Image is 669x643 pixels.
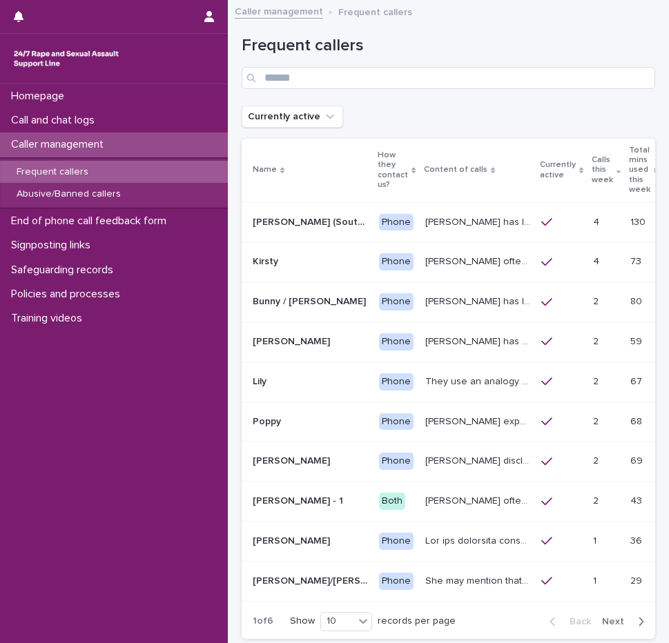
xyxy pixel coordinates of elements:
p: [PERSON_NAME] - 1 [253,493,346,507]
p: 1 of 6 [242,604,284,638]
p: Call and chat logs [6,114,106,127]
p: Bunny / Jacqueline [253,293,369,308]
p: 73 [630,253,644,268]
div: Phone [379,253,414,270]
p: Name [253,162,277,177]
div: Both [379,493,405,510]
div: Phone [379,373,414,390]
p: 68 [630,413,645,428]
p: records per page [378,615,456,627]
p: Frequent callers [6,166,99,178]
p: They use an analogy of ladybirds (blood) and white syrup (semen). They refer to their imagination... [425,373,533,388]
p: 80 [630,293,645,308]
p: Total mins used this week [629,143,650,198]
p: Currently active [540,157,576,183]
p: 2 [593,493,601,507]
p: Homepage [6,90,75,103]
p: Abusive/Banned callers [6,188,132,200]
p: Poppy [253,413,284,428]
img: rhQMoQhaT3yELyF149Cw [11,45,122,72]
p: 1 [593,533,599,547]
span: Back [561,617,591,626]
p: Kirsty [253,253,281,268]
p: Policies and processes [6,288,131,301]
p: Kirsty often talks about experiencing sexual violence by a family friend six years ago, and again... [425,253,533,268]
p: Training videos [6,312,93,325]
input: Search [242,67,655,89]
p: Signposting links [6,239,101,252]
p: 2 [593,293,601,308]
p: Abbie/Emily (Anon/'I don't know'/'I can't remember') [253,573,371,587]
p: Calls this week [592,152,613,188]
p: Bunny has let us know that she is in her 50s, and lives in Devon. She has talked through experien... [425,293,533,308]
p: 67 [630,373,645,388]
span: Next [602,617,632,626]
p: 69 [630,453,646,467]
div: Phone [379,573,414,590]
div: Phone [379,453,414,470]
p: 2 [593,333,601,348]
button: Back [539,615,597,628]
p: End of phone call feedback form [6,215,177,228]
div: Phone [379,214,414,231]
p: 2 [593,413,601,428]
p: 2 [593,373,601,388]
div: Phone [379,533,414,550]
h1: Frequent callers [242,36,655,56]
p: [PERSON_NAME] [253,453,333,467]
div: Phone [379,333,414,350]
p: 130 [630,214,648,228]
div: Phone [379,293,414,310]
p: Content of calls [424,162,487,177]
p: Poppy experienced trauma as a child, witnessing her father raping her late mother, she recently l... [425,413,533,428]
p: She has described abuse in her childhood from an uncle and an older sister. The abuse from her un... [425,533,533,547]
p: Frequent callers [338,3,412,19]
p: Margaret has let us know that she experienced child sexual abuse by a doctor. She was raped by he... [425,214,533,228]
div: Phone [379,413,414,431]
p: 29 [630,573,645,587]
p: 1 [593,573,599,587]
p: 59 [630,333,645,348]
p: Lily [253,373,269,388]
p: Safeguarding records [6,264,124,277]
p: How they contact us? [378,148,408,193]
p: Show [290,615,315,627]
p: 43 [630,493,645,507]
p: 36 [630,533,645,547]
button: Next [597,615,655,628]
p: [PERSON_NAME] [253,533,333,547]
p: She may mention that she works as a Nanny, looking after two children. Abbie / Emily has let us k... [425,573,533,587]
p: Margaret (South-West of England) [253,214,371,228]
p: 4 [593,214,602,228]
p: Amy often talks about being raped a night before or 2 weeks ago or a month ago. She also makes re... [425,493,533,507]
button: Currently active [242,106,343,128]
p: Paula has also described being sexually abused as a child, and on different calls, has explained ... [425,333,533,348]
p: Robin disclosed historic repeated rape perpetrated by men in London and Madrid. Often discusses c... [425,453,533,467]
p: 2 [593,453,601,467]
p: [PERSON_NAME] [253,333,333,348]
p: Caller management [6,138,115,151]
a: Caller management [235,3,323,19]
p: 4 [593,253,602,268]
div: 10 [321,613,354,629]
